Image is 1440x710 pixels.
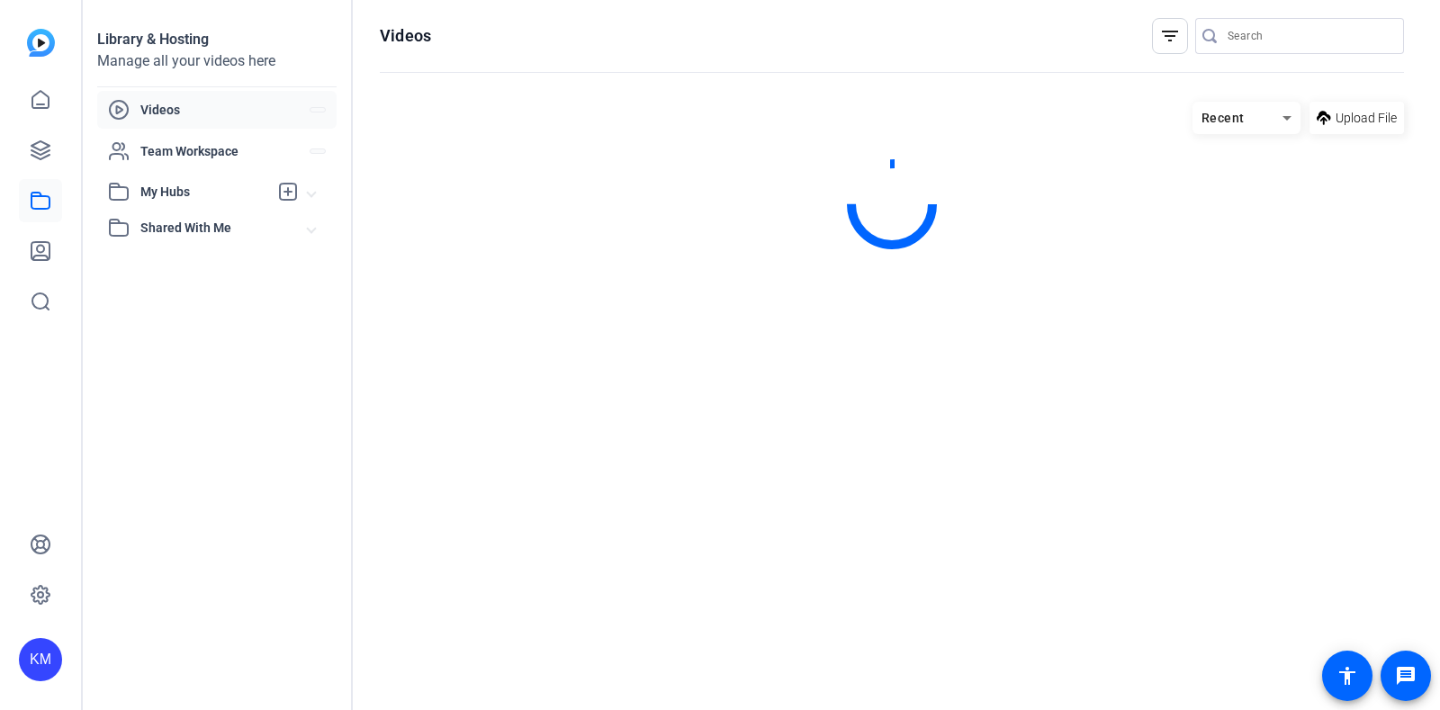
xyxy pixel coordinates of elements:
img: blue-gradient.svg [27,29,55,57]
div: KM [19,638,62,681]
span: My Hubs [140,183,268,202]
mat-icon: filter_list [1159,25,1181,47]
mat-icon: accessibility [1336,665,1358,687]
div: Library & Hosting [97,29,337,50]
mat-expansion-panel-header: My Hubs [97,174,337,210]
span: Upload File [1336,109,1397,128]
mat-icon: message [1395,665,1417,687]
span: Team Workspace [140,142,310,160]
span: Shared With Me [140,219,308,238]
span: Videos [140,101,310,119]
span: Recent [1201,111,1245,125]
input: Search [1228,25,1390,47]
h1: Videos [380,25,431,47]
mat-expansion-panel-header: Shared With Me [97,210,337,246]
div: Manage all your videos here [97,50,337,72]
button: Upload File [1309,102,1404,134]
